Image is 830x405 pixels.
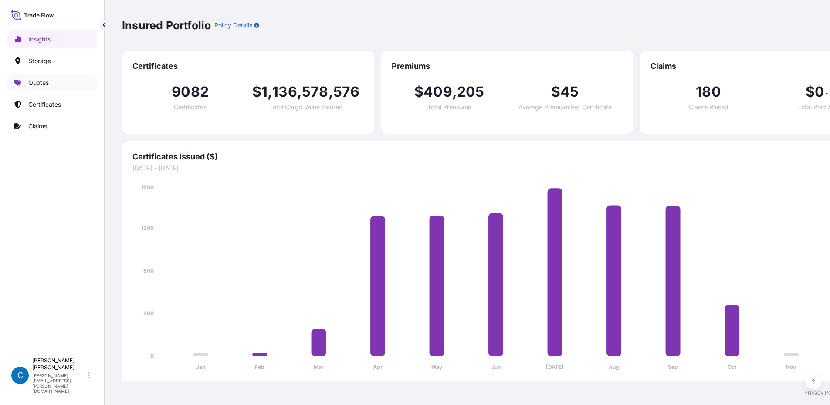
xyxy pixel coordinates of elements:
[28,122,47,131] p: Claims
[261,85,268,99] span: 1
[143,267,154,274] tspan: 800
[268,85,272,99] span: ,
[28,78,49,87] p: Quotes
[7,30,97,48] a: Insights
[7,52,97,70] a: Storage
[560,85,579,99] span: 45
[122,18,211,32] p: Insured Portfolio
[32,357,86,371] p: [PERSON_NAME] [PERSON_NAME]
[314,364,324,370] tspan: Mar
[689,104,728,110] span: Claims Raised
[423,85,452,99] span: 409
[150,353,154,359] tspan: 0
[329,85,333,99] span: ,
[252,85,261,99] span: $
[174,104,207,110] span: Certificates
[427,104,471,110] span: Total Premiums
[28,35,51,44] p: Insights
[457,85,484,99] span: 205
[786,364,796,370] tspan: Nov
[668,364,678,370] tspan: Sep
[141,225,154,231] tspan: 1200
[609,364,619,370] tspan: Aug
[815,85,824,99] span: 0
[806,85,815,99] span: $
[172,85,209,99] span: 9082
[272,85,297,99] span: 136
[546,364,564,370] tspan: [DATE]
[392,61,623,71] span: Premiums
[728,364,737,370] tspan: Oct
[431,364,443,370] tspan: May
[269,104,343,110] span: Total Cargo Value Insured
[452,85,457,99] span: ,
[255,364,264,370] tspan: Feb
[333,85,360,99] span: 576
[518,104,612,110] span: Average Premium Per Certificate
[141,184,154,190] tspan: 1600
[17,371,23,380] span: C
[491,364,501,370] tspan: Jun
[7,74,97,91] a: Quotes
[28,100,61,109] p: Certificates
[214,21,252,30] p: Policy Details
[414,85,423,99] span: $
[297,85,302,99] span: ,
[143,310,154,317] tspan: 400
[302,85,329,99] span: 578
[7,96,97,113] a: Certificates
[28,57,51,65] p: Storage
[373,364,383,370] tspan: Apr
[132,61,364,71] span: Certificates
[196,364,205,370] tspan: Jan
[7,118,97,135] a: Claims
[696,85,721,99] span: 180
[32,373,86,394] p: [PERSON_NAME][EMAIL_ADDRESS][PERSON_NAME][DOMAIN_NAME]
[825,88,828,94] span: .
[551,85,560,99] span: $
